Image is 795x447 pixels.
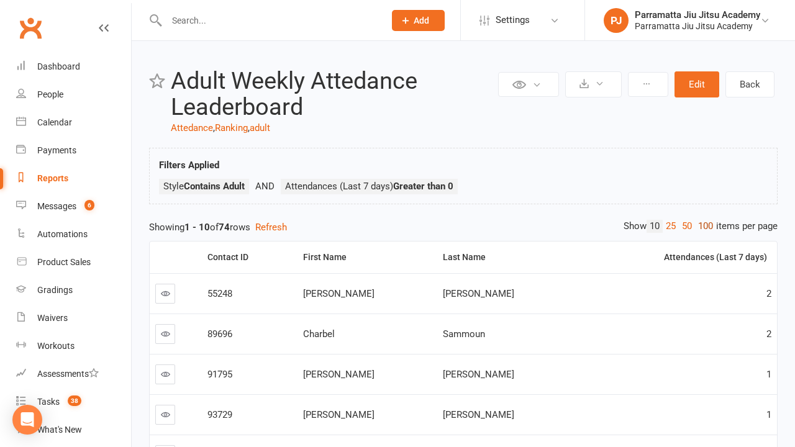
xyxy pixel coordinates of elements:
[285,181,453,192] span: Attendances (Last 7 days)
[37,341,75,351] div: Workouts
[443,409,514,420] span: [PERSON_NAME]
[37,89,63,99] div: People
[766,409,771,420] span: 1
[163,181,245,192] span: Style
[635,20,760,32] div: Parramatta Jiu Jitsu Academy
[303,409,375,420] span: [PERSON_NAME]
[16,53,131,81] a: Dashboard
[171,68,495,120] h2: Adult Weekly Attedance Leaderboard
[207,253,288,262] div: Contact ID
[303,253,427,262] div: First Name
[16,416,131,444] a: What's New
[16,109,131,137] a: Calendar
[37,229,88,239] div: Automations
[184,222,210,233] strong: 1 - 10
[37,285,73,295] div: Gradings
[303,328,335,340] span: Charbel
[766,328,771,340] span: 2
[766,288,771,299] span: 2
[582,253,767,262] div: Attendances (Last 7 days)
[37,145,76,155] div: Payments
[766,369,771,380] span: 1
[163,12,376,29] input: Search...
[16,220,131,248] a: Automations
[37,397,60,407] div: Tasks
[250,122,270,133] a: adult
[16,81,131,109] a: People
[16,360,131,388] a: Assessments
[443,328,485,340] span: Sammoun
[37,117,72,127] div: Calendar
[84,200,94,210] span: 6
[443,288,514,299] span: [PERSON_NAME]
[663,220,679,233] a: 25
[171,122,213,133] a: Attedance
[16,276,131,304] a: Gradings
[392,10,445,31] button: Add
[215,122,248,133] a: Ranking
[16,192,131,220] a: Messages 6
[255,220,287,235] button: Refresh
[679,220,695,233] a: 50
[647,220,663,233] a: 10
[37,425,82,435] div: What's New
[248,122,250,133] span: ,
[443,253,567,262] div: Last Name
[414,16,429,25] span: Add
[303,369,375,380] span: [PERSON_NAME]
[16,248,131,276] a: Product Sales
[207,409,232,420] span: 93729
[207,288,232,299] span: 55248
[37,61,80,71] div: Dashboard
[159,160,219,171] strong: Filters Applied
[184,181,245,192] strong: Contains Adult
[16,388,131,416] a: Tasks 38
[393,181,453,192] strong: Greater than 0
[219,222,230,233] strong: 74
[12,405,42,435] div: Open Intercom Messenger
[695,220,716,233] a: 100
[213,122,215,133] span: ,
[496,6,530,34] span: Settings
[675,71,719,97] button: Edit
[207,369,232,380] span: 91795
[604,8,629,33] div: PJ
[149,220,778,235] div: Showing of rows
[16,304,131,332] a: Waivers
[624,220,778,233] div: Show items per page
[37,313,68,323] div: Waivers
[37,257,91,267] div: Product Sales
[16,137,131,165] a: Payments
[725,71,775,97] a: Back
[37,369,99,379] div: Assessments
[635,9,760,20] div: Parramatta Jiu Jitsu Academy
[207,328,232,340] span: 89696
[443,369,514,380] span: [PERSON_NAME]
[16,332,131,360] a: Workouts
[37,201,76,211] div: Messages
[16,165,131,192] a: Reports
[37,173,68,183] div: Reports
[15,12,46,43] a: Clubworx
[303,288,375,299] span: [PERSON_NAME]
[68,395,81,406] span: 38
